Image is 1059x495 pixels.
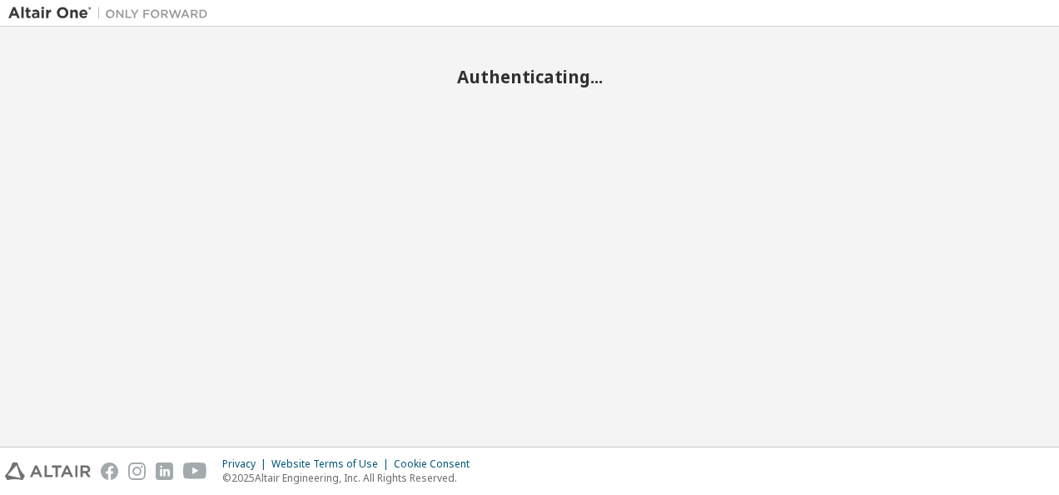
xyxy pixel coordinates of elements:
img: Altair One [8,5,216,22]
img: youtube.svg [183,462,207,480]
h2: Authenticating... [8,66,1051,87]
p: © 2025 Altair Engineering, Inc. All Rights Reserved. [222,471,480,485]
img: facebook.svg [101,462,118,480]
div: Website Terms of Use [271,457,394,471]
img: altair_logo.svg [5,462,91,480]
div: Cookie Consent [394,457,480,471]
img: instagram.svg [128,462,146,480]
div: Privacy [222,457,271,471]
img: linkedin.svg [156,462,173,480]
